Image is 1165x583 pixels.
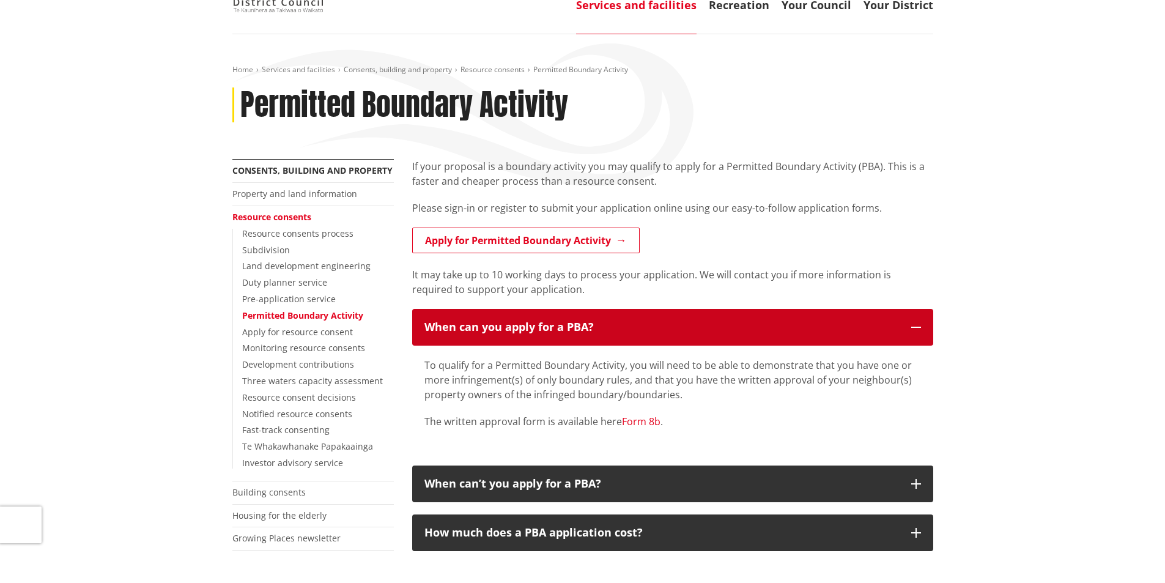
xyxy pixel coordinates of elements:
button: How much does a PBA application cost? [412,514,933,551]
a: Building consents [232,486,306,498]
a: Three waters capacity assessment [242,375,383,387]
iframe: Messenger Launcher [1109,532,1153,576]
a: Subdivision [242,244,290,256]
button: When can you apply for a PBA? [412,309,933,346]
div: When can you apply for a PBA? [424,321,899,333]
a: Apply for Permitted Boundary Activity [412,228,640,253]
button: When can’t you apply for a PBA? [412,466,933,502]
a: Housing for the elderly [232,510,327,521]
a: Pre-application service [242,293,336,305]
a: Apply for resource consent [242,326,353,338]
p: If your proposal is a boundary activity you may qualify to apply for a Permitted Boundary Activit... [412,159,933,188]
a: Resource consent decisions [242,392,356,403]
a: Consents, building and property [344,64,452,75]
p: To qualify for a Permitted Boundary Activity, you will need to be able to demonstrate that you ha... [424,358,921,402]
a: Investor advisory service [242,457,343,469]
p: The written approval form is available here . [424,414,921,429]
a: Resource consents [460,64,525,75]
div: How much does a PBA application cost? [424,527,899,539]
a: Growing Places newsletter [232,532,341,544]
a: Notified resource consents [242,408,352,420]
p: It may take up to 10 working days to process your application. We will contact you if more inform... [412,267,933,297]
a: Development contributions [242,358,354,370]
a: Land development engineering [242,260,371,272]
a: Resource consents process [242,228,353,239]
a: Te Whakawhanake Papakaainga [242,440,373,452]
a: Consents, building and property [232,165,393,176]
a: Form 8b [622,415,660,428]
a: Home [232,64,253,75]
a: Permitted Boundary Activity [242,310,363,321]
p: Please sign-in or register to submit your application online using our easy-to-follow application... [412,201,933,215]
nav: breadcrumb [232,65,933,75]
h1: Permitted Boundary Activity [240,87,568,123]
a: Duty planner service [242,277,327,288]
a: Services and facilities [262,64,335,75]
div: When can’t you apply for a PBA? [424,478,899,490]
a: Fast-track consenting [242,424,330,436]
a: Property and land information [232,188,357,199]
a: Resource consents [232,211,311,223]
span: Permitted Boundary Activity [533,64,628,75]
a: Monitoring resource consents [242,342,365,354]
